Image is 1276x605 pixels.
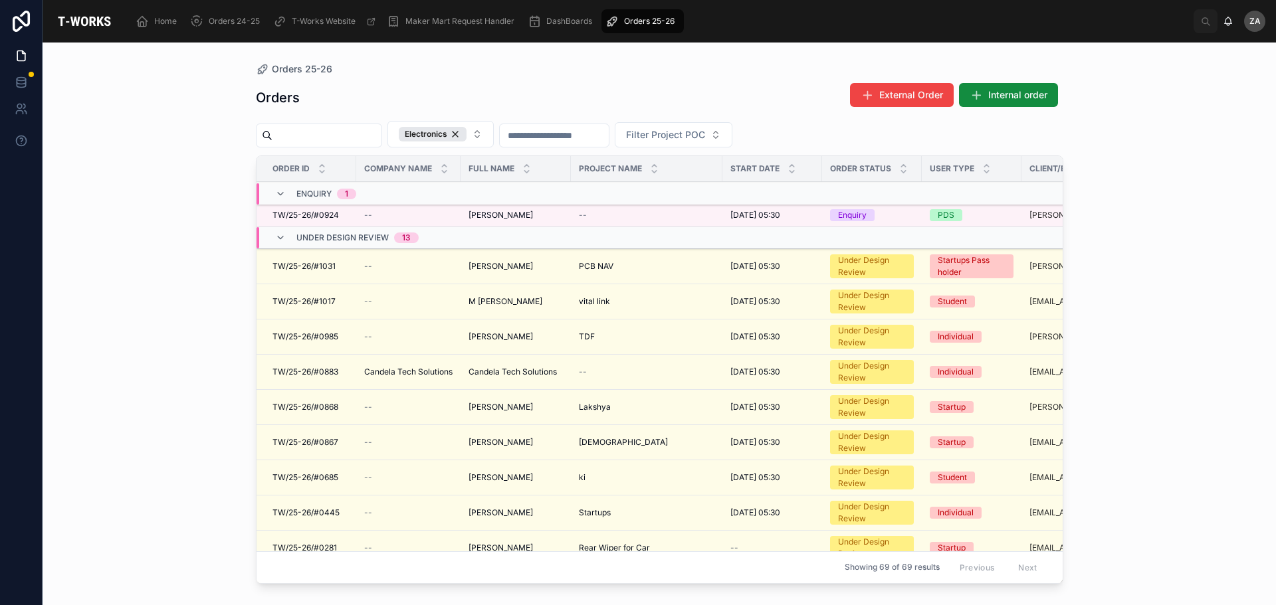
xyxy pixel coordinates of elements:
span: -- [730,543,738,553]
div: Individual [938,366,974,378]
span: Full Name [469,163,514,174]
div: Under Design Review [838,290,906,313]
span: TW/25-26/#0883 [272,367,338,377]
a: [PERSON_NAME] [469,472,563,483]
a: vital link [579,296,714,307]
span: Maker Mart Request Handler [405,16,514,27]
a: [PERSON_NAME] [469,331,563,342]
div: Under Design Review [838,325,906,349]
a: Rear Wiper for Car [579,543,714,553]
a: [DATE] 05:30 [730,261,814,272]
a: [EMAIL_ADDRESS][DOMAIN_NAME] [1029,472,1146,483]
a: Startups Pass holder [930,254,1013,278]
a: -- [364,543,453,553]
span: TW/25-26/#0924 [272,210,339,220]
span: [PERSON_NAME] [469,472,533,483]
span: [DATE] 05:30 [730,261,780,272]
div: Startup [938,401,966,413]
a: [EMAIL_ADDRESS][DOMAIN_NAME] [1029,437,1146,448]
button: Select Button [615,122,732,147]
a: [PERSON_NAME] [469,543,563,553]
a: [PERSON_NAME][EMAIL_ADDRESS][DOMAIN_NAME] [1029,331,1146,342]
a: Under Design Review [830,501,914,525]
span: Filter Project POC [626,128,705,141]
span: T-Works Website [292,16,356,27]
a: Startup [930,401,1013,413]
div: Electronics [399,127,467,141]
a: Maker Mart Request Handler [383,9,524,33]
span: [DATE] 05:30 [730,210,780,220]
a: [DATE] 05:30 [730,437,814,448]
span: Candela Tech Solutions [364,367,453,377]
span: -- [579,367,587,377]
img: App logo [53,11,116,32]
span: Orders 24-25 [209,16,260,27]
span: Enquiry [296,189,332,199]
div: Under Design Review [838,395,906,419]
a: [PERSON_NAME][EMAIL_ADDRESS][DOMAIN_NAME] [1029,402,1146,412]
span: Lakshya [579,402,611,412]
button: Unselect ELECTRONICS [399,127,467,141]
span: Showing 69 of 69 results [845,562,940,573]
a: [EMAIL_ADDRESS][DOMAIN_NAME] [1029,507,1146,518]
a: [PERSON_NAME] [469,402,563,412]
span: [DATE] 05:30 [730,507,780,518]
span: Start Date [730,163,780,174]
span: TW/25-26/#0985 [272,331,338,342]
span: PCB NAV [579,261,613,272]
span: Orders 25-26 [624,16,675,27]
a: Orders 25-26 [256,62,332,76]
a: Under Design Review [830,290,914,313]
div: Under Design Review [838,254,906,278]
span: User Type [930,163,974,174]
a: Student [930,296,1013,307]
a: Enquiry [830,209,914,221]
a: TW/25-26/#1031 [272,261,348,272]
span: Rear Wiper for Car [579,543,650,553]
span: [DEMOGRAPHIC_DATA] [579,437,668,448]
span: TW/25-26/#0685 [272,472,338,483]
a: [DATE] 05:30 [730,367,814,377]
a: [PERSON_NAME][EMAIL_ADDRESS][DOMAIN_NAME] [1029,210,1146,220]
span: [PERSON_NAME] [469,261,533,272]
a: [EMAIL_ADDRESS][DOMAIN_NAME] [1029,296,1146,307]
a: [EMAIL_ADDRESS][DOMAIN_NAME] [1029,367,1146,377]
a: Under Design Review [830,536,914,560]
a: -- [579,367,714,377]
div: Under Design Review [838,430,906,454]
a: [PERSON_NAME] [469,261,563,272]
a: Individual [930,507,1013,519]
a: TW/25-26/#0281 [272,543,348,553]
a: Orders 25-26 [601,9,684,33]
a: Startup [930,436,1013,448]
a: PDS [930,209,1013,221]
span: [DATE] 05:30 [730,472,780,483]
a: TW/25-26/#0685 [272,472,348,483]
a: Under Design Review [830,430,914,454]
a: TW/25-26/#0868 [272,402,348,412]
span: Za [1249,16,1261,27]
span: -- [364,331,372,342]
div: Startup [938,436,966,448]
a: DashBoards [524,9,601,33]
span: Under Design Review [296,232,389,243]
span: -- [364,296,372,307]
a: TW/25-26/#0883 [272,367,348,377]
a: Student [930,472,1013,483]
div: Under Design Review [838,501,906,525]
div: Student [938,296,967,307]
a: ki [579,472,714,483]
div: Under Design Review [838,536,906,560]
span: [PERSON_NAME] [469,507,533,518]
span: vital link [579,296,610,307]
div: Individual [938,331,974,343]
a: Candela Tech Solutions [469,367,563,377]
div: Individual [938,507,974,519]
a: [DATE] 05:30 [730,402,814,412]
div: Startup [938,542,966,554]
span: Internal order [988,88,1047,102]
a: [DATE] 05:30 [730,507,814,518]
